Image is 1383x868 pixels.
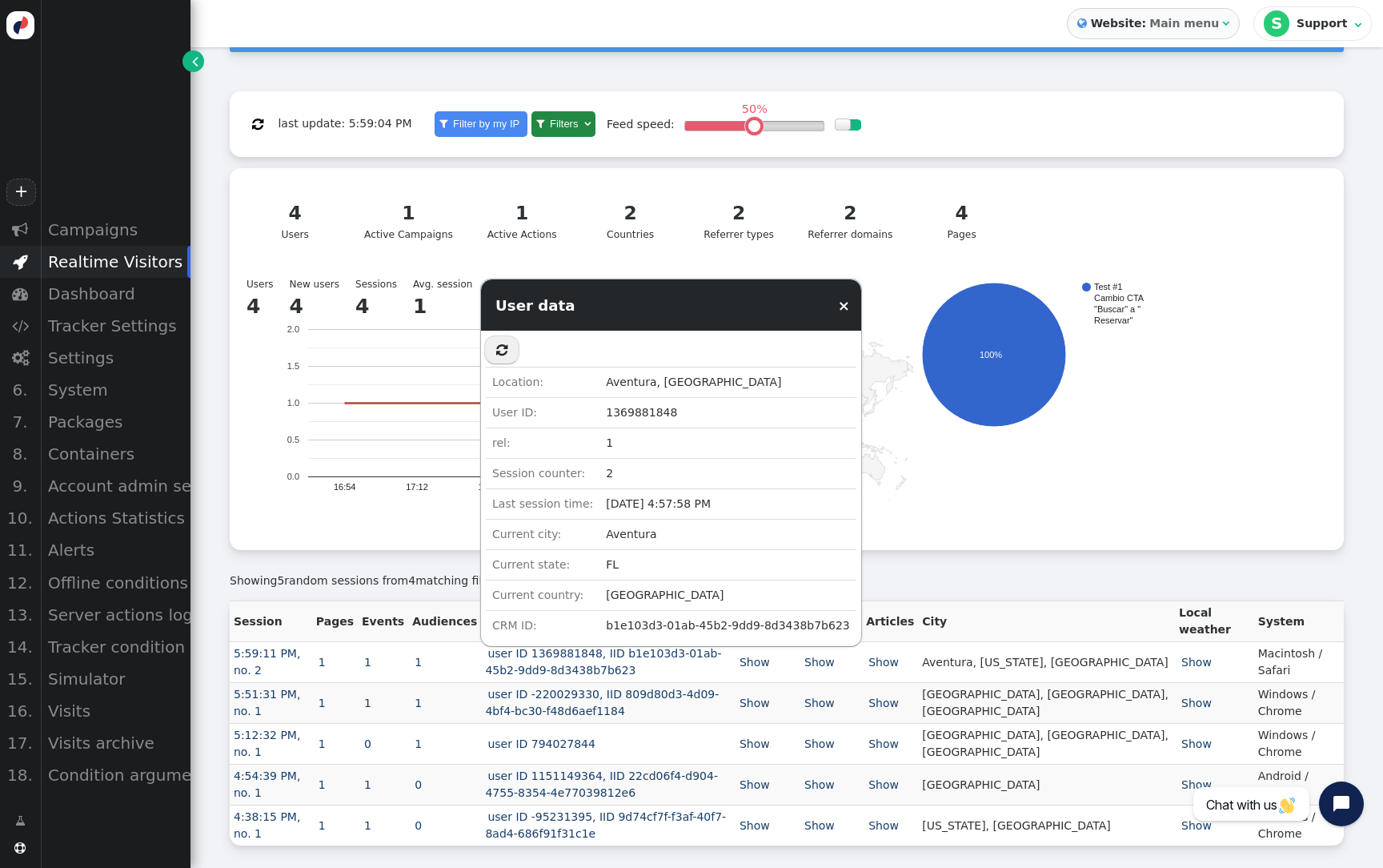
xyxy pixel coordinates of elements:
a: 0 [412,778,424,791]
a: Show [737,778,772,791]
a:  [4,806,37,835]
div: Offline conditions [40,567,190,599]
th: Audiences [408,601,481,642]
span: 4 [408,574,415,587]
span:  [15,813,26,830]
div: Campaigns [40,214,190,246]
a: 2Referrer types [690,190,788,252]
span:  [1354,19,1361,30]
b: 1 [413,295,427,318]
a: 1 [316,656,328,669]
span: last update: 5:59:04 PM [278,117,411,130]
a: Show [866,819,901,832]
text: 1.5 [287,362,299,372]
td: Conversion rate [488,277,580,291]
a: 4:54:39 PM, no. 1 [234,770,300,799]
div: 4 [255,199,335,227]
td: 1 [599,428,856,459]
b: 4 [290,295,303,318]
td: [GEOGRAPHIC_DATA], [GEOGRAPHIC_DATA], [GEOGRAPHIC_DATA] [918,724,1175,765]
div: Users [241,271,1333,539]
div: Active Actions [483,199,562,243]
a: Show [866,737,901,750]
text: Cambio CTA [1094,294,1144,303]
a: 0 [362,737,374,750]
text: Reservar" [1094,316,1133,326]
div: Settings [40,342,190,374]
div: Condition argument strength [40,759,190,791]
th: Pages [312,601,358,642]
a: Show [1179,737,1214,750]
a: user ID 1369881848, IID b1e103d3-01ab-45b2-9dd9-8d3438b7b623 [485,647,721,677]
div: Containers [40,438,190,470]
button:  [241,110,275,139]
span:  [192,53,198,70]
a: 4Users [246,190,344,252]
th: Articles [862,601,918,642]
a: Show [802,656,837,669]
div: Tracker Settings [40,310,190,342]
td: Current city: [486,520,599,550]
td: New users [290,277,355,291]
div: Showing random sessions from matching filter from overall in last 1.5 hours [230,573,1344,589]
a: Show [802,737,837,750]
a: × [838,297,850,314]
a: Show [737,737,772,750]
div: Condition search word [40,791,190,823]
div: Active Campaigns [364,199,453,243]
div: Feed speed: [607,116,675,133]
b: Main menu [1149,17,1219,30]
text: 100% [980,350,1002,360]
span:  [496,344,507,356]
a: user ID 1151149364, IID 22cd06f4-d904-4755-8354-4e77039812e6 [485,770,718,799]
span:  [1222,18,1229,29]
b: 4 [355,295,369,318]
td: Users [247,277,290,291]
b: 4 [247,295,260,318]
div: Users [255,199,335,243]
div: User data [481,279,590,331]
a: 1 [412,697,424,709]
th: Session [230,601,312,642]
div: A chart. [920,283,1160,523]
a: Show [866,778,901,791]
td: b1e103d3-01ab-45b2-9dd9-8d3438b7b623 [599,611,856,641]
a: Show [866,656,901,669]
span:  [12,350,29,366]
a: Show [737,656,772,669]
a: Show [737,819,772,832]
div: Server actions log [40,599,190,631]
div: Realtime Visitors [40,246,190,278]
span:  [12,318,29,334]
text: 0.5 [287,436,299,445]
td: Aventura [599,520,856,550]
span:  [584,119,591,129]
td: User ID: [486,398,599,428]
span: 5 [277,574,284,587]
div: Account admin settings [40,470,190,502]
div: Simulator [40,663,190,695]
td: Session counter: [486,459,599,489]
span: Filters [547,118,581,130]
div: Packages [40,406,190,438]
div: System [40,374,190,406]
a: 2Countries [581,190,679,252]
a: Show [866,697,901,709]
a: 1 [412,737,424,750]
div: 2 [700,199,779,227]
a: Show [1179,697,1214,709]
text: 0.0 [287,472,299,482]
td: Aventura, [GEOGRAPHIC_DATA] [599,368,856,398]
div: Referrer domains [808,199,892,243]
td: [GEOGRAPHIC_DATA] [918,765,1175,806]
td: Last session time: [486,489,599,520]
td: Windows / Chrome [1254,806,1344,846]
th: Local weather [1175,601,1254,642]
a: 1 [362,778,374,791]
a: 1 [316,697,328,709]
th: System [1254,601,1344,642]
a: 2Referrer domains [798,190,903,252]
div: 1 [364,199,453,227]
span:  [12,222,28,238]
div: 1 [483,199,562,227]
